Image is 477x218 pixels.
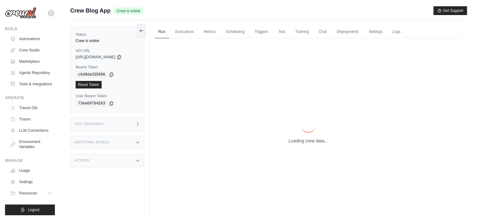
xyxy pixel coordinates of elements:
[5,205,55,215] button: Logout
[8,45,55,55] a: Crew Studio
[76,32,139,37] label: Status
[289,138,328,144] p: Loading crew data...
[74,141,109,144] h3: Additional Details
[8,137,55,152] a: Environment Variables
[8,34,55,44] a: Automations
[5,7,36,19] img: Logo
[333,25,363,39] a: Deployments
[8,79,55,89] a: Tools & Integrations
[8,125,55,136] a: LLM Connections
[76,100,108,107] code: 73ee69764263
[389,25,404,39] a: Logs
[5,158,55,163] div: Manage
[76,65,139,70] label: Bearer Token
[8,68,55,78] a: Agents Repository
[172,25,198,39] a: Executions
[5,26,55,31] div: Build
[8,166,55,176] a: Usage
[291,25,312,39] a: Training
[8,103,55,113] a: Traces Old
[365,25,386,39] a: Settings
[76,71,108,78] code: c6d9da335696
[8,177,55,187] a: Settings
[74,122,104,126] h3: Test Endpoints
[114,8,143,14] span: Crew is online
[8,56,55,66] a: Marketplace
[200,25,220,39] a: Metrics
[8,188,55,198] button: Resources
[70,6,110,15] span: Crew Blog App
[155,25,169,39] a: Run
[274,25,289,39] a: Test
[76,38,139,43] div: Crew is online
[76,55,115,60] span: [URL][DOMAIN_NAME]
[5,95,55,100] div: Operate
[74,159,89,162] h3: Actions
[8,114,55,124] a: Traces
[222,25,248,39] a: Scheduling
[446,188,477,218] iframe: Chat Widget
[76,81,102,88] a: Reset Token
[315,25,330,39] a: Chat
[19,191,37,196] span: Resources
[433,6,467,15] button: Get Support
[28,207,40,212] span: Logout
[76,93,139,98] label: User Bearer Token
[76,48,139,53] label: API URL
[251,25,272,39] a: Triggers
